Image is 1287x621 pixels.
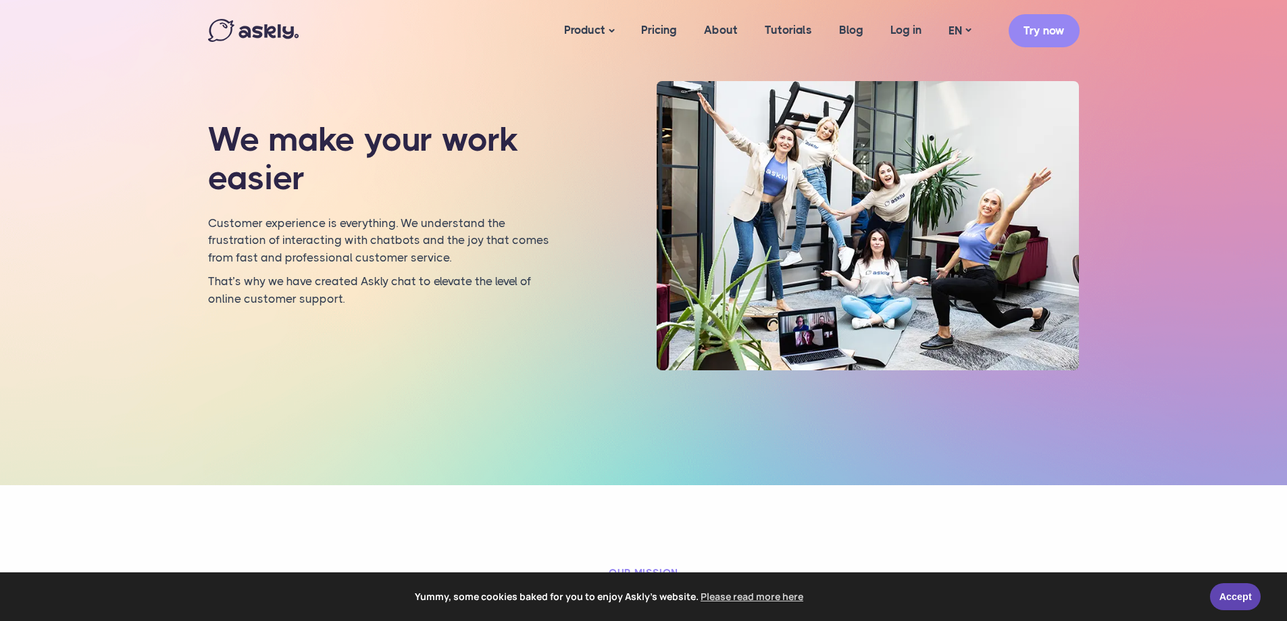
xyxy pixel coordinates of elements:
[208,273,555,307] p: That’s why we have created Askly chat to elevate the level of online customer support.
[699,587,805,607] a: learn more about cookies
[208,120,555,198] h1: We make your work easier
[208,19,299,42] img: Askly
[751,4,826,56] a: Tutorials
[935,21,984,41] a: EN
[690,4,751,56] a: About
[20,587,1201,607] span: Yummy, some cookies baked for you to enjoy Askly's website.
[1009,14,1080,47] a: Try now
[1210,583,1261,610] a: Accept
[628,4,690,56] a: Pricing
[551,4,628,57] a: Product
[826,4,877,56] a: Blog
[282,566,1005,580] h2: Our mission
[877,4,935,56] a: Log in
[208,215,555,267] p: Customer experience is everything. We understand the frustration of interacting with chatbots and...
